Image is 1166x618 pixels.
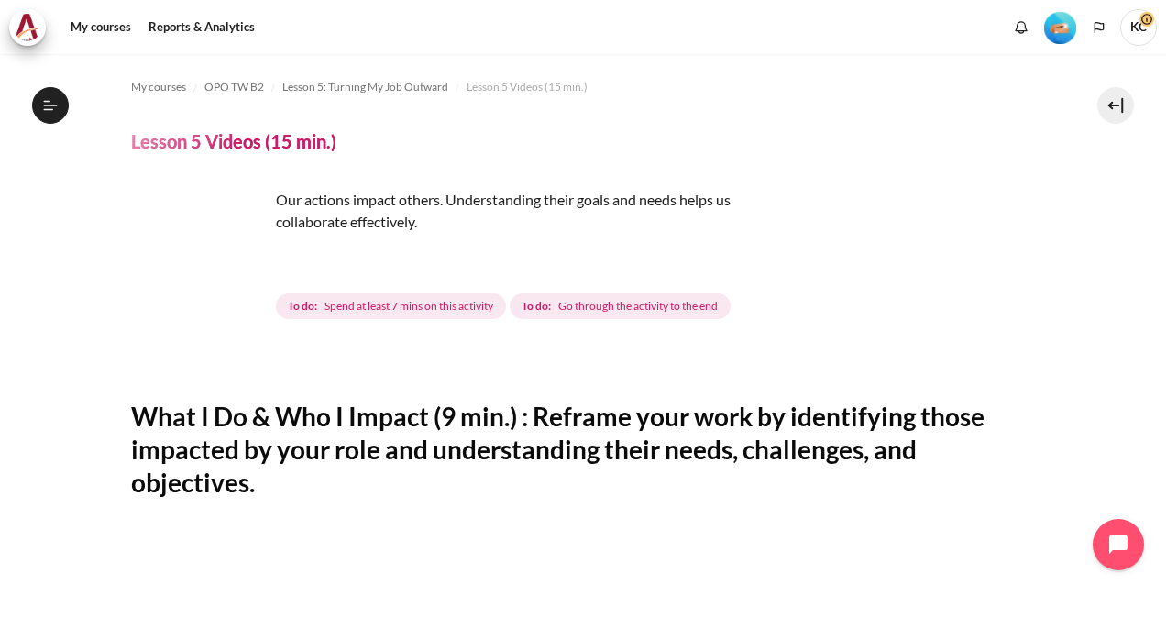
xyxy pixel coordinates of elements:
a: Lesson 5 Videos (15 min.) [467,76,588,98]
p: Our actions impact others. Understanding their goals and needs helps us collaborate effectively. [131,189,773,233]
h4: Lesson 5 Videos (15 min.) [131,129,336,153]
a: Lesson 5: Turning My Job Outward [282,76,448,98]
button: Languages [1085,14,1113,41]
a: User menu [1120,9,1157,46]
nav: Navigation bar [131,72,1036,102]
a: OPO TW B2 [204,76,264,98]
strong: To do: [288,298,317,315]
span: KC [1120,9,1157,46]
a: My courses [64,9,137,46]
div: Show notification window with no new notifications [1007,14,1035,41]
div: Level #2 [1044,10,1076,44]
img: srdr [131,189,269,326]
strong: To do: [522,298,551,315]
a: Architeck Architeck [9,9,55,46]
span: OPO TW B2 [204,79,264,95]
span: Lesson 5: Turning My Job Outward [282,79,448,95]
div: Completion requirements for Lesson 5 Videos (15 min.) [276,290,734,323]
h2: What I Do & Who I Impact (9 min.) : Reframe your work by identifying those impacted by your role ... [131,400,1036,500]
a: Level #2 [1037,10,1083,44]
span: Spend at least 7 mins on this activity [324,298,493,315]
a: My courses [131,76,186,98]
img: Level #2 [1044,12,1076,44]
a: Reports & Analytics [142,9,261,46]
span: Lesson 5 Videos (15 min.) [467,79,588,95]
span: Go through the activity to the end [558,298,718,315]
span: My courses [131,79,186,95]
img: Architeck [15,14,40,41]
